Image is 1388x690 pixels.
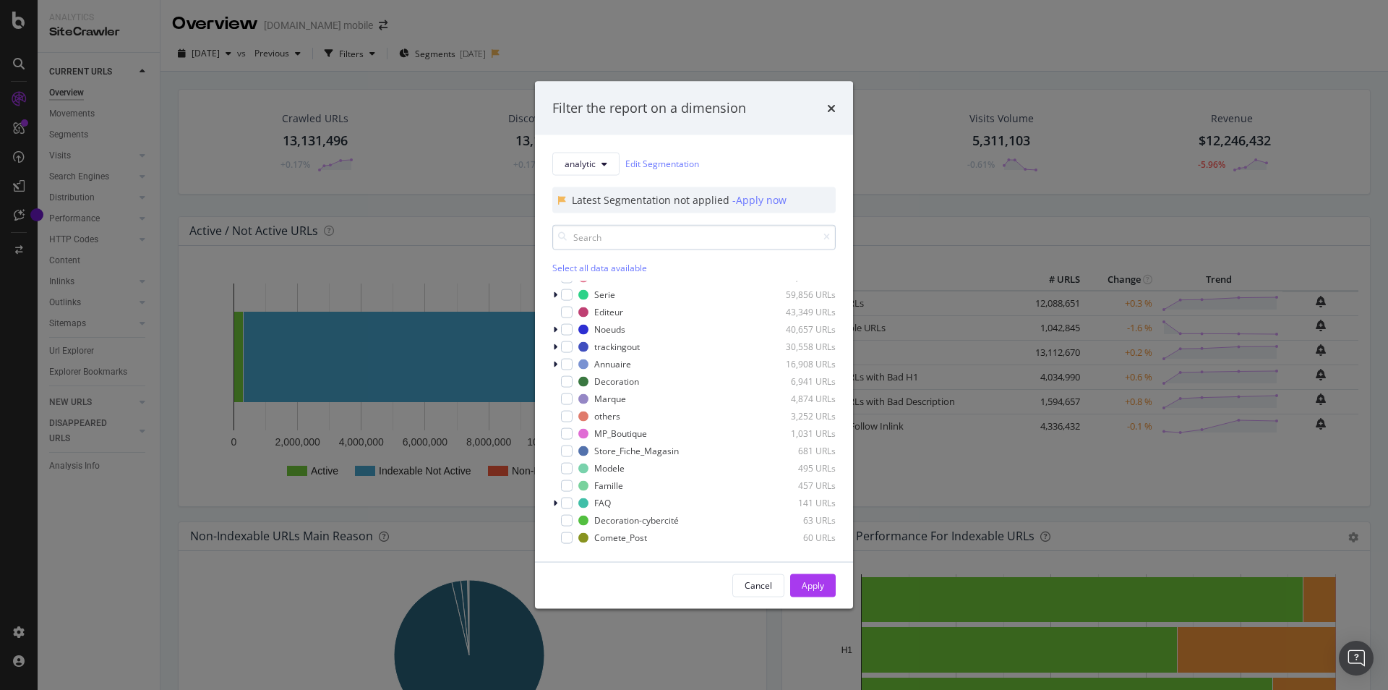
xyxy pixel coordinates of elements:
input: Search [552,224,836,250]
div: Famille [594,480,623,492]
div: Annuaire [594,358,631,370]
div: 457 URLs [765,480,836,492]
button: Apply [790,574,836,597]
div: Store_Fiche_Magasin [594,445,679,457]
div: 4,874 URLs [765,393,836,405]
div: Editeur [594,306,623,318]
div: Noeuds [594,323,625,336]
div: Filter the report on a dimension [552,99,746,118]
div: 60 URLs [765,532,836,544]
div: Serie [594,289,615,301]
div: others [594,410,620,422]
div: 1,031 URLs [765,427,836,440]
div: Open Intercom Messenger [1339,641,1374,676]
div: 43,349 URLs [765,306,836,318]
div: 141 URLs [765,497,836,509]
div: 495 URLs [765,462,836,474]
button: Cancel [732,574,784,597]
div: Latest Segmentation not applied [572,192,732,207]
div: 16,908 URLs [765,358,836,370]
a: Edit Segmentation [625,156,699,171]
div: Decoration [594,375,639,388]
div: Select all data available [552,261,836,273]
button: analytic [552,152,620,175]
div: - Apply now [732,192,787,207]
div: 59,856 URLs [765,289,836,301]
div: 63 URLs [765,514,836,527]
div: Cancel [745,579,772,592]
span: analytic [565,158,596,170]
div: modal [535,82,853,609]
div: 40,657 URLs [765,323,836,336]
div: trackingout [594,341,640,353]
div: MP_Boutique [594,427,647,440]
div: 681 URLs [765,445,836,457]
div: 30,558 URLs [765,341,836,353]
div: Comete_Post [594,532,647,544]
div: 6,941 URLs [765,375,836,388]
div: Modele [594,462,625,474]
div: Marque [594,393,626,405]
div: times [827,99,836,118]
div: Decoration-cybercité [594,514,679,527]
div: FAQ [594,497,611,509]
div: Apply [802,579,824,592]
div: 3,252 URLs [765,410,836,422]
